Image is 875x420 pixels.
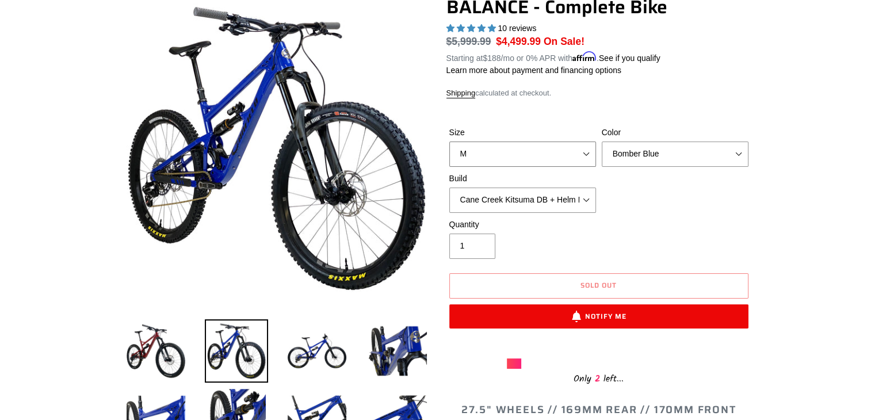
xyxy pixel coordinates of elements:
[205,319,268,383] img: Load image into Gallery viewer, BALANCE - Complete Bike
[483,54,500,63] span: $188
[449,173,596,185] label: Build
[498,24,536,33] span: 10 reviews
[124,319,188,383] img: Load image into Gallery viewer, BALANCE - Complete Bike
[449,219,596,231] label: Quantity
[496,36,541,47] span: $4,499.99
[544,34,584,49] span: On Sale!
[446,24,498,33] span: 5.00 stars
[602,127,748,139] label: Color
[446,89,476,98] a: Shipping
[449,127,596,139] label: Size
[572,52,597,62] span: Affirm
[446,404,751,417] h2: 27.5" WHEELS // 169MM REAR // 170MM FRONT
[285,319,349,383] img: Load image into Gallery viewer, BALANCE - Complete Bike
[449,273,748,299] button: Sold out
[366,319,429,383] img: Load image into Gallery viewer, BALANCE - Complete Bike
[591,372,603,386] span: 2
[446,87,751,99] div: calculated at checkout.
[507,369,691,387] div: Only left...
[446,49,660,64] p: Starting at /mo or 0% APR with .
[446,36,491,47] s: $5,999.99
[599,54,660,63] a: See if you qualify - Learn more about Affirm Financing (opens in modal)
[446,66,621,75] a: Learn more about payment and financing options
[449,304,748,329] button: Notify Me
[580,280,617,291] span: Sold out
